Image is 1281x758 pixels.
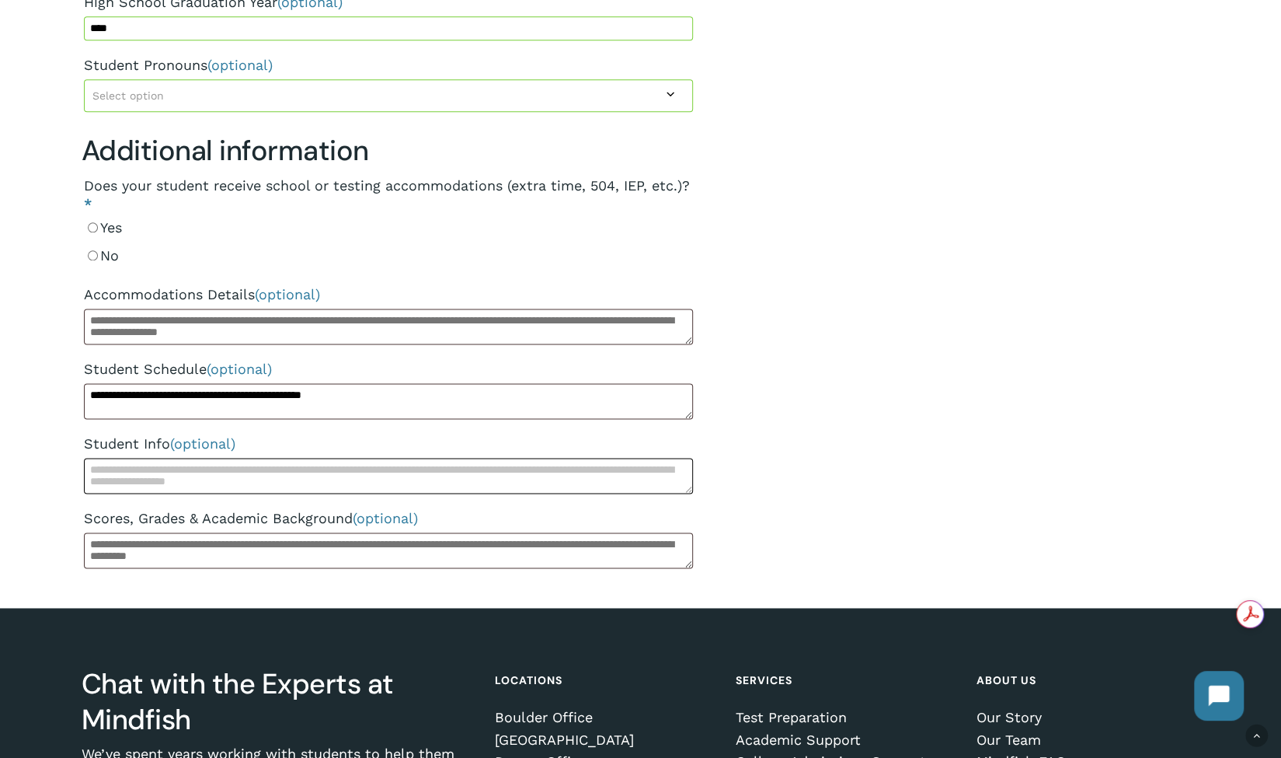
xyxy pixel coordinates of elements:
[736,710,954,725] a: Test Preparation
[736,732,954,747] a: Academic Support
[207,57,273,73] span: (optional)
[84,242,693,270] label: No
[84,430,693,458] label: Student Info
[88,222,98,232] input: Yes
[353,510,418,526] span: (optional)
[170,435,235,452] span: (optional)
[84,505,693,533] label: Scores, Grades & Academic Background
[88,250,98,260] input: No
[92,89,164,102] span: Select option
[84,281,693,309] label: Accommodations Details
[495,666,713,694] h4: Locations
[84,196,92,212] abbr: required
[82,133,695,169] h3: Additional information
[255,286,320,302] span: (optional)
[84,355,693,383] label: Student Schedule
[736,666,954,694] h4: Services
[84,176,693,214] legend: Does your student receive school or testing accommodations (extra time, 504, IEP, etc.)?
[1178,655,1259,736] iframe: Chatbot
[976,732,1194,747] a: Our Team
[82,666,473,738] h3: Chat with the Experts at Mindfish
[207,361,272,377] span: (optional)
[495,732,713,747] a: [GEOGRAPHIC_DATA]
[84,51,693,79] label: Student Pronouns
[976,666,1194,694] h4: About Us
[84,214,693,242] label: Yes
[976,710,1194,725] a: Our Story
[495,710,713,725] a: Boulder Office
